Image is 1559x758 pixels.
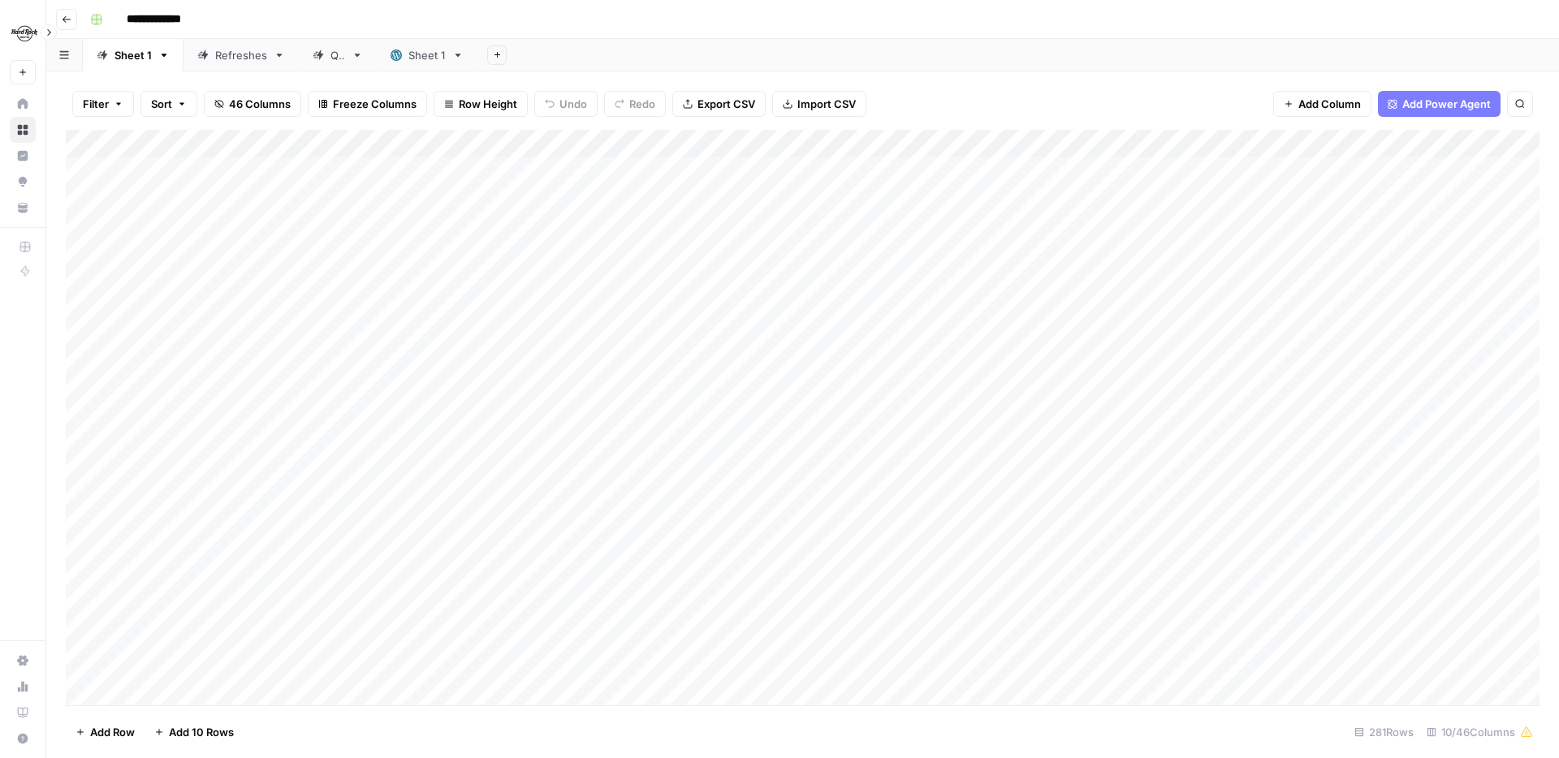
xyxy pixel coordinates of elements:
[1402,96,1491,112] span: Add Power Agent
[559,96,587,112] span: Undo
[672,91,766,117] button: Export CSV
[184,39,299,71] a: Refreshes
[308,91,427,117] button: Freeze Columns
[1298,96,1361,112] span: Add Column
[215,47,267,63] div: Refreshes
[10,91,36,117] a: Home
[229,96,291,112] span: 46 Columns
[333,96,417,112] span: Freeze Columns
[145,719,244,745] button: Add 10 Rows
[299,39,377,71] a: QA
[772,91,866,117] button: Import CSV
[10,648,36,674] a: Settings
[377,39,477,71] a: Sheet 1
[697,96,755,112] span: Export CSV
[66,719,145,745] button: Add Row
[140,91,197,117] button: Sort
[1420,719,1540,745] div: 10/46 Columns
[10,13,36,54] button: Workspace: Hard Rock Digital
[629,96,655,112] span: Redo
[604,91,666,117] button: Redo
[10,117,36,143] a: Browse
[10,169,36,195] a: Opportunities
[1378,91,1501,117] button: Add Power Agent
[90,724,135,740] span: Add Row
[434,91,528,117] button: Row Height
[10,674,36,700] a: Usage
[1273,91,1371,117] button: Add Column
[797,96,856,112] span: Import CSV
[72,91,134,117] button: Filter
[169,724,234,740] span: Add 10 Rows
[151,96,172,112] span: Sort
[10,726,36,752] button: Help + Support
[408,47,446,63] div: Sheet 1
[330,47,345,63] div: QA
[1348,719,1420,745] div: 281 Rows
[83,96,109,112] span: Filter
[114,47,152,63] div: Sheet 1
[204,91,301,117] button: 46 Columns
[10,143,36,169] a: Insights
[10,700,36,726] a: Learning Hub
[83,39,184,71] a: Sheet 1
[459,96,517,112] span: Row Height
[10,195,36,221] a: Your Data
[534,91,598,117] button: Undo
[10,19,39,48] img: Hard Rock Digital Logo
